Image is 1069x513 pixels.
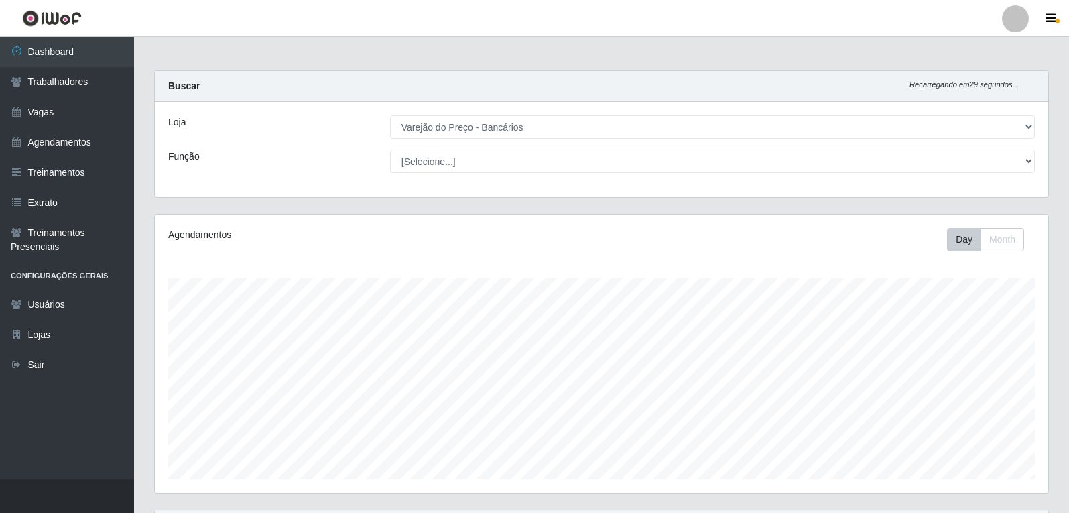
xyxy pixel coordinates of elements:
[168,228,517,242] div: Agendamentos
[909,80,1019,89] i: Recarregando em 29 segundos...
[168,150,200,164] label: Função
[981,228,1024,251] button: Month
[22,10,82,27] img: CoreUI Logo
[947,228,981,251] button: Day
[168,80,200,91] strong: Buscar
[947,228,1024,251] div: First group
[947,228,1035,251] div: Toolbar with button groups
[168,115,186,129] label: Loja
